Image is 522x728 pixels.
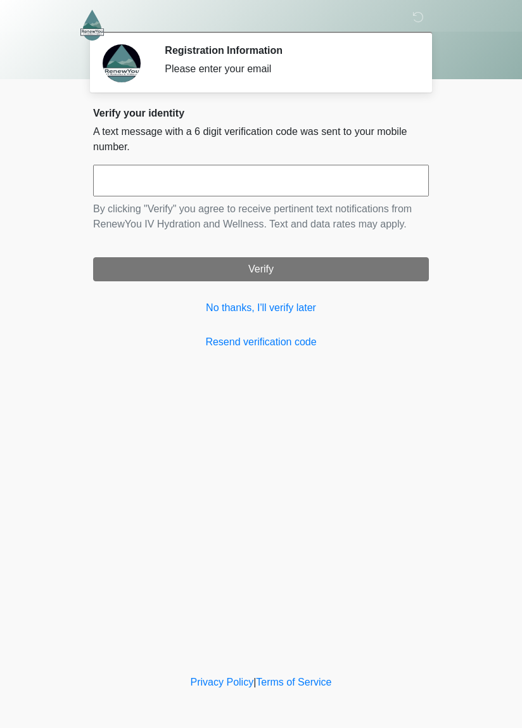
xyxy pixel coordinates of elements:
[80,10,104,41] img: RenewYou IV Hydration and Wellness Logo
[191,677,254,687] a: Privacy Policy
[93,257,429,281] button: Verify
[256,677,331,687] a: Terms of Service
[93,124,429,155] p: A text message with a 6 digit verification code was sent to your mobile number.
[93,201,429,232] p: By clicking "Verify" you agree to receive pertinent text notifications from RenewYou IV Hydration...
[93,300,429,316] a: No thanks, I'll verify later
[253,677,256,687] a: |
[93,107,429,119] h2: Verify your identity
[165,44,410,56] h2: Registration Information
[93,335,429,350] a: Resend verification code
[103,44,141,82] img: Agent Avatar
[165,61,410,77] div: Please enter your email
